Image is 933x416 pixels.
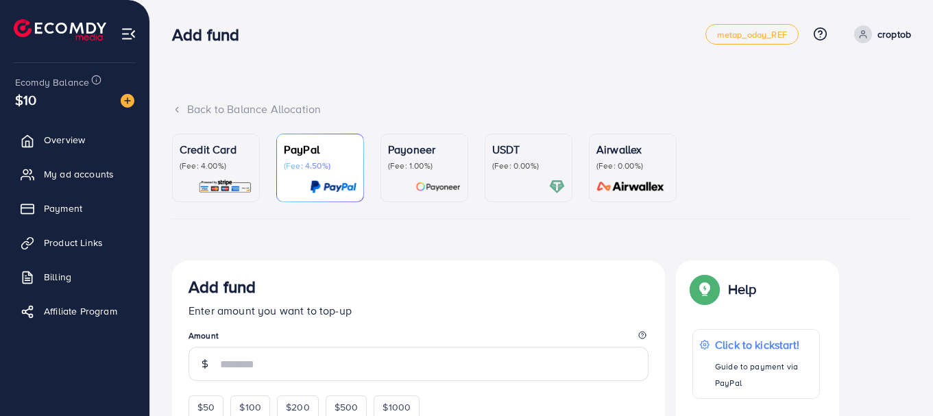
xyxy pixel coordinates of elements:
[189,277,256,297] h3: Add fund
[10,297,139,325] a: Affiliate Program
[44,236,103,249] span: Product Links
[310,179,356,195] img: card
[15,75,89,89] span: Ecomdy Balance
[198,179,252,195] img: card
[14,19,106,40] img: logo
[849,25,911,43] a: croptob
[189,330,649,347] legend: Amount
[121,94,134,108] img: image
[10,229,139,256] a: Product Links
[239,400,261,414] span: $100
[10,126,139,154] a: Overview
[596,160,669,171] p: (Fee: 0.00%)
[284,160,356,171] p: (Fee: 4.50%)
[383,400,411,414] span: $1000
[415,179,461,195] img: card
[121,26,136,42] img: menu
[715,358,812,391] p: Guide to payment via PayPal
[44,201,82,215] span: Payment
[180,160,252,171] p: (Fee: 4.00%)
[705,24,799,45] a: metap_oday_REF
[692,277,717,302] img: Popup guide
[875,354,923,406] iframe: Chat
[728,281,757,297] p: Help
[189,302,649,319] p: Enter amount you want to top-up
[44,304,117,318] span: Affiliate Program
[44,133,85,147] span: Overview
[715,337,812,353] p: Click to kickstart!
[44,270,71,284] span: Billing
[284,141,356,158] p: PayPal
[172,25,250,45] h3: Add fund
[596,141,669,158] p: Airwallex
[10,263,139,291] a: Billing
[44,167,114,181] span: My ad accounts
[388,160,461,171] p: (Fee: 1.00%)
[10,160,139,188] a: My ad accounts
[592,179,669,195] img: card
[549,179,565,195] img: card
[388,141,461,158] p: Payoneer
[877,26,911,42] p: croptob
[717,30,787,39] span: metap_oday_REF
[15,90,36,110] span: $10
[492,141,565,158] p: USDT
[197,400,215,414] span: $50
[286,400,310,414] span: $200
[335,400,359,414] span: $500
[10,195,139,222] a: Payment
[172,101,911,117] div: Back to Balance Allocation
[492,160,565,171] p: (Fee: 0.00%)
[180,141,252,158] p: Credit Card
